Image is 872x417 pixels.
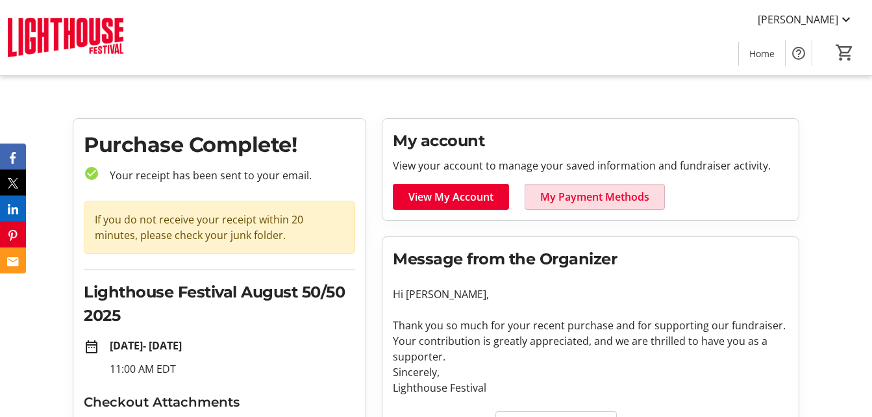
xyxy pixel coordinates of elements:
[8,5,123,70] img: Lighthouse Festival's Logo
[758,12,838,27] span: [PERSON_NAME]
[786,40,812,66] button: Help
[393,364,788,380] p: Sincerely,
[393,318,788,364] p: Thank you so much for your recent purchase and for supporting our fundraiser. Your contribution i...
[84,166,99,181] mat-icon: check_circle
[84,201,355,254] div: If you do not receive your receipt within 20 minutes, please check your junk folder.
[393,247,788,271] h2: Message from the Organizer
[747,9,864,30] button: [PERSON_NAME]
[833,41,856,64] button: Cart
[84,392,355,412] h3: Checkout Attachments
[525,184,665,210] a: My Payment Methods
[393,286,788,302] p: Hi [PERSON_NAME],
[84,339,99,355] mat-icon: date_range
[393,184,509,210] a: View My Account
[84,129,355,160] h1: Purchase Complete!
[99,168,355,183] p: Your receipt has been sent to your email.
[408,189,493,205] span: View My Account
[540,189,649,205] span: My Payment Methods
[393,158,788,173] p: View your account to manage your saved information and fundraiser activity.
[739,42,785,66] a: Home
[84,281,355,327] h2: Lighthouse Festival August 50/50 2025
[393,129,788,153] h2: My account
[393,380,788,396] p: Lighthouse Festival
[749,47,775,60] span: Home
[110,361,355,377] p: 11:00 AM EDT
[110,338,182,353] strong: [DATE] - [DATE]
